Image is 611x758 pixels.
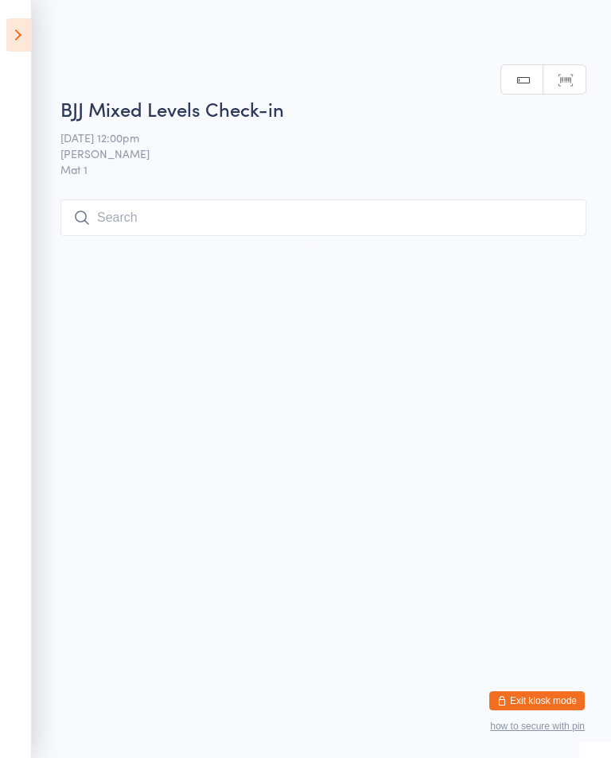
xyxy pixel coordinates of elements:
[60,130,562,145] span: [DATE] 12:00pm
[60,95,586,122] h2: BJJ Mixed Levels Check-in
[60,161,586,177] span: Mat 1
[60,145,562,161] span: [PERSON_NAME]
[490,721,585,732] button: how to secure with pin
[60,199,586,236] input: Search
[489,691,585,710] button: Exit kiosk mode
